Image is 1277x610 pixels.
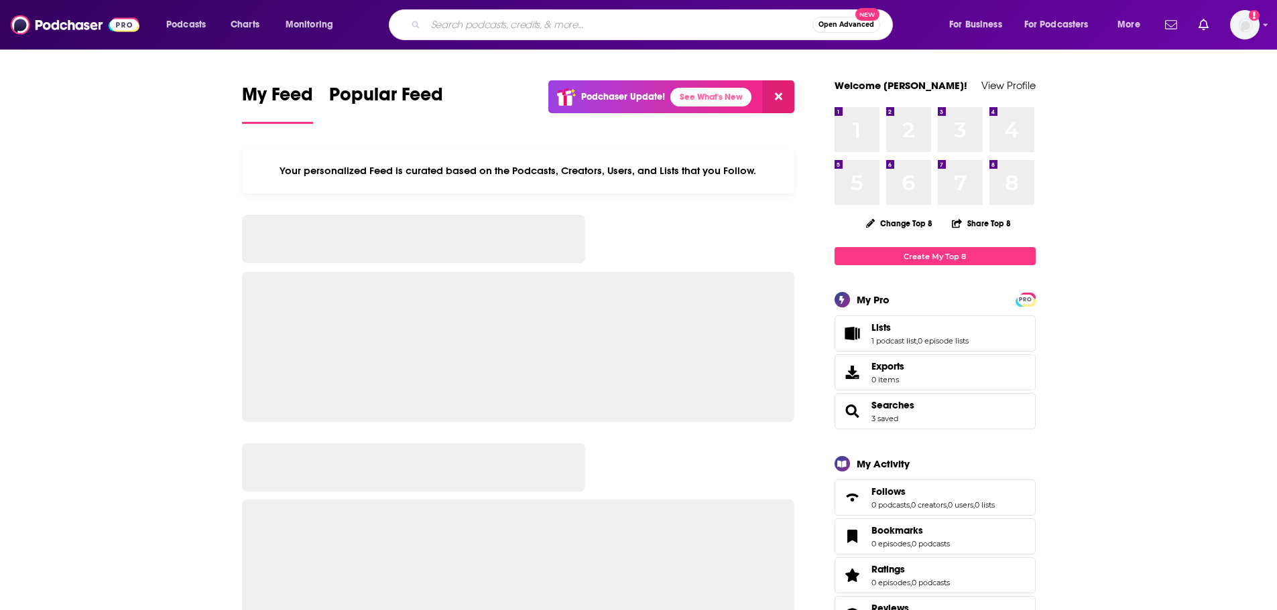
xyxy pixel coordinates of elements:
span: Podcasts [166,15,206,34]
button: Show profile menu [1230,10,1260,40]
span: Follows [835,479,1036,516]
a: Charts [222,14,267,35]
div: Search podcasts, credits, & more... [402,9,906,40]
div: Your personalized Feed is curated based on the Podcasts, Creators, Users, and Lists that you Follow. [242,148,795,194]
button: open menu [157,14,223,35]
span: For Podcasters [1024,15,1089,34]
a: 0 lists [975,500,995,510]
span: Bookmarks [835,518,1036,554]
span: For Business [949,15,1002,34]
span: , [910,500,911,510]
img: User Profile [1230,10,1260,40]
button: Change Top 8 [858,215,941,232]
a: 0 episode lists [918,336,969,346]
a: Welcome [PERSON_NAME]! [835,79,967,92]
a: Bookmarks [871,524,950,536]
span: Exports [871,360,904,372]
span: New [855,8,879,21]
svg: Add a profile image [1249,10,1260,21]
span: Ratings [871,563,905,575]
span: More [1117,15,1140,34]
a: Lists [839,324,866,343]
img: Podchaser - Follow, Share and Rate Podcasts [11,12,139,37]
a: 0 episodes [871,578,910,587]
a: See What's New [670,88,751,106]
div: My Activity [857,457,910,470]
a: View Profile [981,79,1036,92]
span: Bookmarks [871,524,923,536]
span: , [916,336,918,346]
a: Lists [871,321,969,333]
input: Search podcasts, credits, & more... [426,14,812,35]
a: Show notifications dropdown [1193,13,1214,36]
span: Logged in as mdekoning [1230,10,1260,40]
p: Podchaser Update! [581,91,665,102]
a: Exports [835,354,1036,390]
a: Ratings [871,563,950,575]
a: 0 podcasts [912,578,950,587]
span: Open Advanced [818,21,874,28]
span: Exports [839,363,866,382]
span: Lists [871,321,891,333]
a: Follows [871,485,995,498]
a: My Feed [242,83,313,124]
span: My Feed [242,83,313,114]
a: Bookmarks [839,527,866,546]
button: open menu [1108,14,1157,35]
button: Share Top 8 [951,210,1012,236]
a: 3 saved [871,414,898,423]
a: 0 episodes [871,539,910,548]
a: Searches [871,399,914,411]
button: open menu [940,14,1019,35]
a: 0 podcasts [912,539,950,548]
span: PRO [1018,295,1034,305]
a: PRO [1018,294,1034,304]
div: My Pro [857,293,890,306]
span: , [947,500,948,510]
button: open menu [276,14,351,35]
a: Popular Feed [329,83,443,124]
a: 1 podcast list [871,336,916,346]
span: Monitoring [286,15,333,34]
a: 0 users [948,500,973,510]
button: Open AdvancedNew [812,17,880,33]
button: open menu [1016,14,1108,35]
a: Show notifications dropdown [1160,13,1182,36]
a: Create My Top 8 [835,247,1036,265]
span: 0 items [871,375,904,384]
span: Popular Feed [329,83,443,114]
a: Ratings [839,566,866,585]
span: Lists [835,315,1036,352]
a: 0 podcasts [871,500,910,510]
a: Follows [839,488,866,507]
span: , [973,500,975,510]
span: Searches [835,393,1036,429]
span: Charts [231,15,259,34]
span: Ratings [835,557,1036,593]
a: Searches [839,402,866,421]
a: 0 creators [911,500,947,510]
span: , [910,578,912,587]
span: , [910,539,912,548]
span: Follows [871,485,906,498]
